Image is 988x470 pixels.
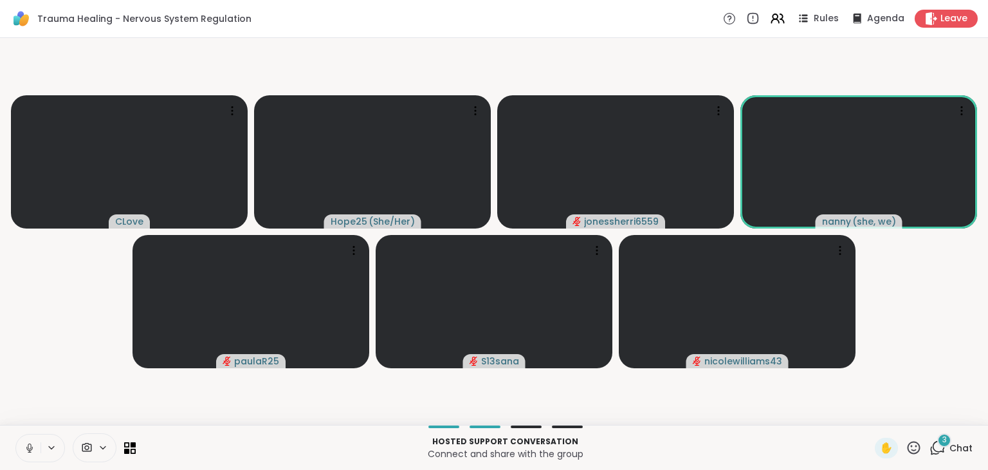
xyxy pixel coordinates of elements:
span: ( she, we ) [852,215,896,228]
span: ( She/Her ) [369,215,415,228]
span: audio-muted [572,217,581,226]
span: Trauma Healing - Nervous System Regulation [37,12,252,25]
span: Rules [814,12,839,25]
span: CLove [115,215,143,228]
span: jonessherri6559 [584,215,659,228]
span: nicolewilliams43 [704,355,782,368]
span: paulaR25 [234,355,279,368]
span: Chat [949,442,973,455]
span: audio-muted [470,357,479,366]
p: Hosted support conversation [143,436,867,447]
span: Leave [940,12,967,25]
img: ShareWell Logomark [10,8,32,30]
span: nanny [822,215,851,228]
span: Hope25 [331,215,367,228]
span: 3 [942,435,947,446]
span: Agenda [867,12,904,25]
span: ✋ [880,440,893,456]
span: S13sana [481,355,519,368]
span: audio-muted [223,357,232,366]
p: Connect and share with the group [143,447,867,460]
span: audio-muted [693,357,702,366]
